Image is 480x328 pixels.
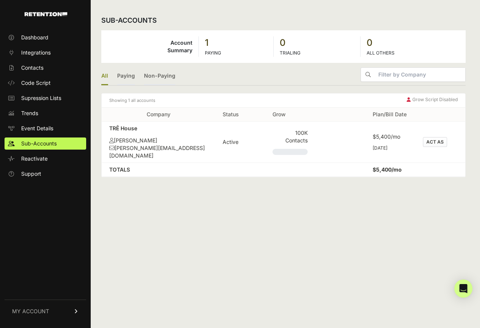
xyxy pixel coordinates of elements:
div: Grow Script Disabled [407,97,458,104]
label: ALL OTHERS [367,50,395,56]
span: Supression Lists [21,94,61,102]
input: Filter by Company [375,68,465,81]
div: Plan Usage: 0% [273,149,307,155]
span: Event Details [21,125,53,132]
strong: 0 [367,37,460,49]
a: Paying [117,67,135,85]
span: Code Script [21,79,51,87]
strong: 1 [205,37,268,49]
label: PAYING [205,50,221,56]
a: Integrations [5,47,86,59]
div: $5,400/mo [373,133,407,141]
button: ACT AS [423,137,447,147]
span: Contacts [21,64,43,72]
span: Dashboard [21,34,48,41]
a: MY ACCOUNT [5,300,86,323]
span: Trends [21,109,38,117]
a: Dashboard [5,31,86,44]
small: Showing 1 all accounts [109,97,155,104]
a: Supression Lists [5,92,86,104]
div: [PERSON_NAME][EMAIL_ADDRESS][DOMAIN_NAME] [109,144,207,159]
td: Active [215,122,265,163]
label: TRIALING [280,50,300,56]
td: Account Summary [101,36,198,57]
th: Plan/Bill Date [365,108,415,122]
th: Company [102,108,215,122]
a: Code Script [5,77,86,89]
span: MY ACCOUNT [12,308,49,315]
span: Support [21,170,41,178]
th: Status [215,108,265,122]
a: Non-Paying [144,67,175,85]
div: [PERSON_NAME] [109,137,207,144]
div: TRĒ House [109,125,207,132]
a: Reactivate [5,153,86,165]
a: Trends [5,107,86,119]
span: Integrations [21,49,51,56]
a: Support [5,168,86,180]
img: Retention.com [25,12,67,16]
a: Contacts [5,62,86,74]
strong: 0 [280,37,354,49]
td: TOTALS [102,163,215,177]
div: 100K Contacts [273,129,307,144]
span: Sub-Accounts [21,140,57,147]
h2: Sub-accounts [101,15,157,26]
th: Grow [265,108,315,122]
span: Reactivate [21,155,48,162]
a: Event Details [5,122,86,134]
div: Open Intercom Messenger [454,280,472,298]
strong: $5,400/mo [373,166,402,173]
div: [DATE] [373,145,407,151]
a: Sub-Accounts [5,137,86,150]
